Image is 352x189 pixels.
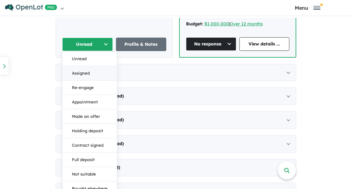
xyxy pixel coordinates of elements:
button: Unread [63,52,117,66]
img: Openlot PRO Logo White [5,4,57,12]
button: Unread [62,38,113,51]
button: Full deposit [63,153,117,167]
div: [DATE] [56,64,296,81]
div: [DATE] [56,135,296,153]
button: Made an offer [63,109,117,124]
button: Re-engage [63,81,117,95]
a: Profile & Notes [116,38,167,51]
div: [DATE] [56,111,296,129]
strong: Budget: [186,21,203,27]
a: $1,000,000 [204,21,229,27]
a: Over 12 months [230,21,263,27]
div: | [186,20,289,28]
button: No response [186,37,236,51]
button: Holding deposit [63,124,117,138]
button: Toggle navigation [265,5,350,11]
div: [DATE] [56,159,296,176]
a: View details ... [239,37,290,51]
button: Contract signed [63,138,117,153]
div: [DATE] [56,87,296,105]
button: Not suitable [63,167,117,181]
button: Assigned [63,66,117,81]
button: Appointment [63,95,117,109]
